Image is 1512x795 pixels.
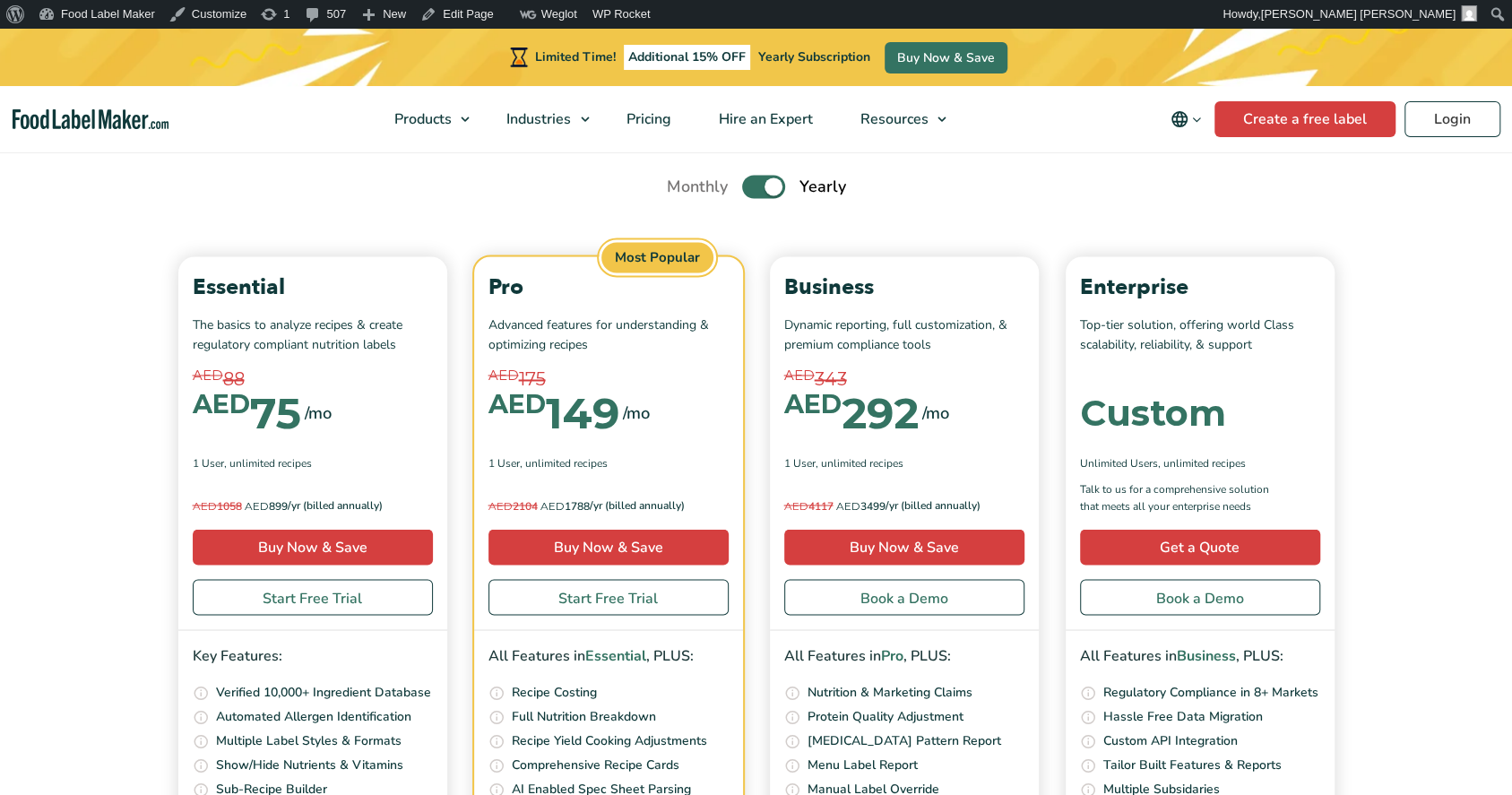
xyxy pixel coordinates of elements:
span: 3499 [784,497,886,514]
span: /yr (billed annually) [886,497,981,514]
p: Essential [193,271,433,305]
p: Show/Hide Nutrients & Vitamins [216,755,403,774]
span: /yr (billed annually) [288,497,383,514]
p: Dynamic reporting, full customization, & premium compliance tools [784,315,1024,356]
span: /yr (billed annually) [590,497,685,514]
p: Advanced features for understanding & optimizing recipes [488,315,729,356]
p: Hassle Free Data Migration [1103,706,1263,726]
span: /mo [922,401,949,426]
p: All Features in , PLUS: [784,644,1024,668]
span: /mo [305,401,332,426]
a: Start Free Trial [488,579,729,615]
p: Verified 10,000+ Ingredient Database [216,682,431,702]
span: Industries [501,109,573,129]
a: Book a Demo [1080,579,1320,615]
span: AED [193,498,217,512]
p: Recipe Costing [512,682,597,702]
a: Pricing [602,86,690,152]
span: Hire an Expert [713,109,814,129]
span: , Unlimited Recipes [1158,455,1246,471]
del: 4117 [784,498,834,513]
p: [MEDICAL_DATA] Pattern Report [808,730,1001,750]
span: 175 [519,366,546,393]
a: Get a Quote [1080,529,1320,565]
span: Products [389,109,454,129]
span: Resources [854,109,929,129]
span: 1 User [193,455,224,471]
p: Nutrition & Marketing Claims [808,682,972,702]
a: Hire an Expert [695,86,832,152]
span: 1 User [488,455,520,471]
a: Resources [836,86,955,152]
span: AED [488,366,519,386]
span: Limited Time! [535,48,616,65]
label: Toggle [742,175,785,198]
a: Login [1404,101,1500,137]
span: AED [784,366,815,386]
span: 899 [193,497,288,514]
span: AED [193,392,250,418]
a: Book a Demo [784,579,1024,615]
span: Most Popular [599,239,716,276]
p: All Features in , PLUS: [1080,644,1320,668]
span: , Unlimited Recipes [520,455,608,471]
p: Key Features: [193,644,433,668]
a: Buy Now & Save [193,529,433,565]
span: Yearly [799,175,846,199]
a: Industries [483,86,598,152]
span: , Unlimited Recipes [224,455,312,471]
p: Recipe Yield Cooking Adjustments [512,730,707,750]
p: Business [784,271,1024,305]
span: 1 User [784,455,816,471]
a: Create a free label [1214,101,1395,137]
a: Buy Now & Save [784,529,1024,565]
span: /mo [623,401,650,426]
div: 149 [488,392,619,435]
a: Start Free Trial [193,579,433,615]
span: Unlimited Users [1080,455,1158,471]
p: Multiple Label Styles & Formats [216,730,402,750]
span: Monthly [667,175,728,199]
span: 1788 [488,497,590,514]
span: 343 [815,366,847,393]
a: Buy Now & Save [488,529,729,565]
span: AED [488,392,546,418]
span: [PERSON_NAME] [PERSON_NAME] [1261,7,1456,21]
div: 75 [193,392,301,435]
p: Full Nutrition Breakdown [512,706,656,726]
span: Pricing [620,109,672,129]
span: Yearly Subscription [758,48,870,65]
span: AED [540,498,565,512]
p: Menu Label Report [808,755,918,774]
p: Automated Allergen Identification [216,706,411,726]
a: Buy Now & Save [885,42,1007,73]
div: 292 [784,392,919,435]
p: Custom API Integration [1103,730,1238,750]
div: Custom [1080,395,1226,431]
button: Change language [1158,101,1214,137]
a: Products [371,86,479,152]
p: Pro [488,271,729,305]
p: Top-tier solution, offering world Class scalability, reliability, & support [1080,315,1320,356]
p: Comprehensive Recipe Cards [512,755,679,774]
span: AED [784,498,808,512]
p: Enterprise [1080,271,1320,305]
span: AED [836,498,860,512]
span: AED [784,392,842,418]
span: AED [488,498,513,512]
span: 88 [223,366,245,393]
del: 2104 [488,498,538,513]
a: Food Label Maker homepage [13,109,169,130]
p: All Features in , PLUS: [488,644,729,668]
del: 1058 [193,498,242,513]
span: Business [1177,645,1236,665]
span: Pro [881,645,903,665]
p: Regulatory Compliance in 8+ Markets [1103,682,1318,702]
p: Protein Quality Adjustment [808,706,963,726]
span: Additional 15% OFF [624,45,750,70]
span: AED [193,366,223,386]
p: Tailor Built Features & Reports [1103,755,1282,774]
span: AED [245,498,269,512]
p: Talk to us for a comprehensive solution that meets all your enterprise needs [1080,480,1286,514]
p: The basics to analyze recipes & create regulatory compliant nutrition labels [193,315,433,356]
